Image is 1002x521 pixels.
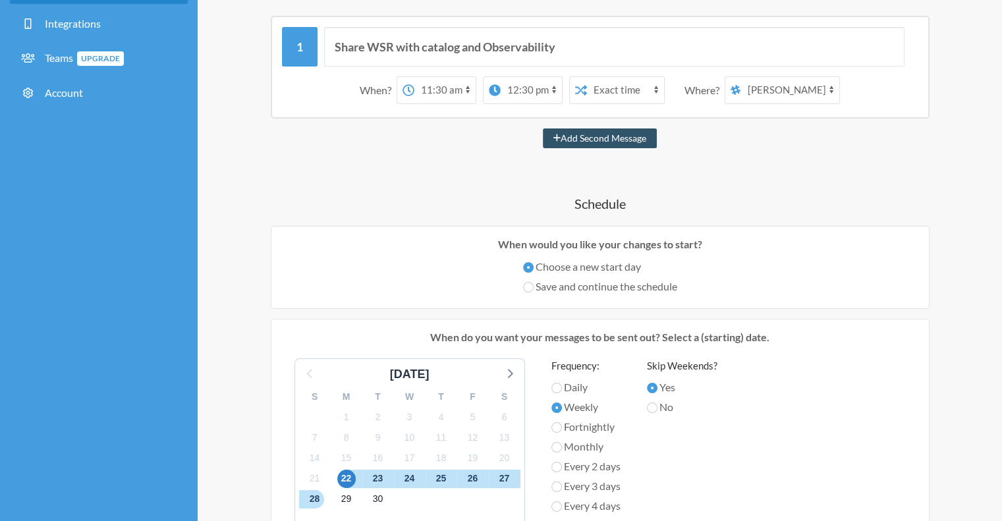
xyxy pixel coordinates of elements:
input: Daily [551,383,562,393]
span: Tuesday, October 28, 2025 [306,490,324,508]
button: Add Second Message [543,128,657,148]
span: Saturday, October 11, 2025 [432,428,451,447]
span: Tuesday, October 7, 2025 [306,428,324,447]
span: Friday, October 24, 2025 [401,470,419,488]
label: Frequency: [551,358,621,373]
span: Thursday, October 16, 2025 [369,449,387,468]
span: Monday, October 20, 2025 [495,449,514,468]
input: Every 3 days [551,481,562,492]
div: When? [360,76,397,104]
a: Integrations [10,9,188,38]
span: Tuesday, October 14, 2025 [306,449,324,468]
label: Fortnightly [551,419,621,435]
label: Weekly [551,399,621,415]
input: Weekly [551,402,562,413]
input: Choose a new start day [523,262,534,273]
h4: Schedule [224,194,976,213]
span: Wednesday, October 8, 2025 [337,428,356,447]
span: Account [45,86,83,99]
span: Thursday, October 30, 2025 [369,490,387,508]
label: Daily [551,379,621,395]
span: Friday, October 10, 2025 [401,428,419,447]
input: No [647,402,657,413]
input: Every 4 days [551,501,562,512]
a: Account [10,78,188,107]
label: Yes [647,379,717,395]
span: Upgrade [77,51,124,66]
input: Message [324,27,905,67]
label: Every 4 days [551,498,621,514]
span: Thursday, October 2, 2025 [369,408,387,426]
span: Sunday, October 26, 2025 [464,470,482,488]
div: F [457,387,489,407]
span: Saturday, October 4, 2025 [432,408,451,426]
span: Tuesday, October 21, 2025 [306,470,324,488]
span: Thursday, October 9, 2025 [369,428,387,447]
label: Save and continue the schedule [523,279,677,294]
p: When do you want your messages to be sent out? Select a (starting) date. [281,329,919,345]
span: Monday, October 27, 2025 [495,470,514,488]
div: Where? [684,76,725,104]
span: Saturday, October 18, 2025 [432,449,451,468]
input: Every 2 days [551,462,562,472]
span: Wednesday, October 29, 2025 [337,490,356,508]
span: Integrations [45,17,101,30]
div: T [362,387,394,407]
div: W [394,387,426,407]
div: T [426,387,457,407]
div: S [489,387,520,407]
span: Teams [45,51,124,64]
span: Sunday, October 19, 2025 [464,449,482,468]
span: Monday, October 6, 2025 [495,408,514,426]
span: Monday, October 13, 2025 [495,428,514,447]
span: Wednesday, October 15, 2025 [337,449,356,468]
span: Sunday, October 5, 2025 [464,408,482,426]
span: Friday, October 17, 2025 [401,449,419,468]
span: Friday, October 3, 2025 [401,408,419,426]
label: No [647,399,717,415]
div: M [331,387,362,407]
input: Yes [647,383,657,393]
label: Every 2 days [551,458,621,474]
input: Monthly [551,442,562,452]
span: Wednesday, October 22, 2025 [337,470,356,488]
input: Save and continue the schedule [523,282,534,292]
span: Wednesday, October 1, 2025 [337,408,356,426]
span: Thursday, October 23, 2025 [369,470,387,488]
span: Saturday, October 25, 2025 [432,470,451,488]
div: [DATE] [385,366,435,383]
input: Fortnightly [551,422,562,433]
span: Sunday, October 12, 2025 [464,428,482,447]
label: Every 3 days [551,478,621,494]
label: Skip Weekends? [647,358,717,373]
p: When would you like your changes to start? [281,236,919,252]
label: Choose a new start day [523,259,677,275]
a: TeamsUpgrade [10,43,188,73]
label: Monthly [551,439,621,454]
div: S [299,387,331,407]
